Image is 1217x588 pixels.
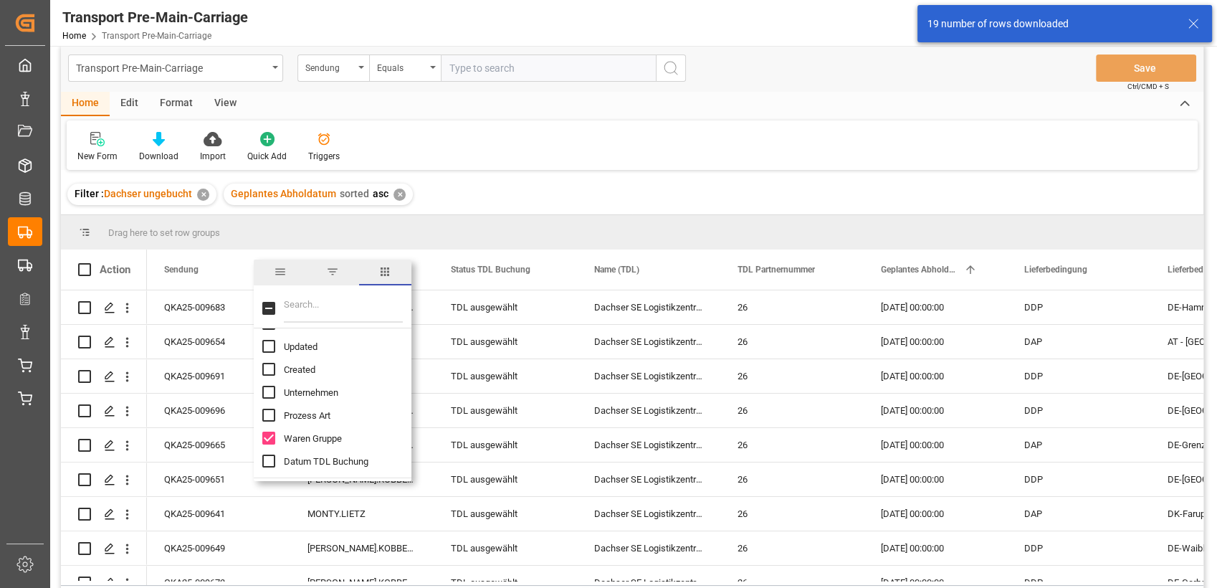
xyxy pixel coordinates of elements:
[284,341,318,352] span: Updated
[306,260,358,285] span: filter
[147,359,290,393] div: QKA25-009691
[262,450,420,473] div: Datum TDL Buchung column toggle visibility (hidden)
[451,498,560,531] div: TDL ausgewählt
[104,188,192,199] span: Dachser ungebucht
[147,394,290,427] div: QKA25-009696
[61,531,147,566] div: Press SPACE to select this row.
[1007,428,1150,462] div: DAP
[594,265,639,275] span: Name (TDL)
[262,473,420,495] div: BookingRequestConfirmation column toggle visibility (hidden)
[204,92,247,116] div: View
[110,92,149,116] div: Edit
[284,387,338,398] span: Unternehmen
[100,263,130,276] div: Action
[720,428,864,462] div: 26
[290,497,434,531] div: MONTY.LIETZ
[1007,394,1150,427] div: DDP
[577,463,720,496] div: Dachser SE Logistikzentrum [GEOGRAPHIC_DATA]
[881,265,958,275] span: Geplantes Abholdatum
[197,189,209,201] div: ✕
[77,150,118,163] div: New Form
[305,58,354,75] div: Sendung
[62,31,86,41] a: Home
[147,290,290,324] div: QKA25-009683
[290,531,434,565] div: [PERSON_NAME].KOBBENBRING
[451,394,560,427] div: TDL ausgewählt
[1127,81,1169,92] span: Ctrl/CMD + S
[149,92,204,116] div: Format
[147,463,290,496] div: QKA25-009651
[577,428,720,462] div: Dachser SE Logistikzentrum [GEOGRAPHIC_DATA]
[108,227,220,238] span: Drag here to set row groups
[139,150,178,163] div: Download
[61,359,147,394] div: Press SPACE to select this row.
[147,325,290,359] div: QKA25-009654
[577,290,720,324] div: Dachser SE Logistikzentrum [GEOGRAPHIC_DATA]
[451,326,560,359] div: TDL ausgewählt
[61,325,147,359] div: Press SPACE to select this row.
[927,16,1174,32] div: 19 number of rows downloaded
[441,54,656,82] input: Type to search
[864,428,1007,462] div: [DATE] 00:00:00
[577,531,720,565] div: Dachser SE Logistikzentrum [GEOGRAPHIC_DATA]
[864,394,1007,427] div: [DATE] 00:00:00
[864,359,1007,393] div: [DATE] 00:00:00
[284,294,403,323] input: Filter Columns Input
[359,260,411,285] span: columns
[1007,359,1150,393] div: DDP
[247,150,287,163] div: Quick Add
[200,150,226,163] div: Import
[1007,497,1150,531] div: DAP
[254,260,306,285] span: general
[61,394,147,428] div: Press SPACE to select this row.
[262,427,420,450] div: Waren Gruppe column toggle visibility (visible)
[147,531,290,565] div: QKA25-009649
[262,381,420,404] div: Unternehmen column toggle visibility (hidden)
[76,58,267,76] div: Transport Pre-Main-Carriage
[262,358,420,381] div: Created column toggle visibility (hidden)
[720,359,864,393] div: 26
[864,325,1007,359] div: [DATE] 00:00:00
[68,54,283,82] button: open menu
[720,290,864,324] div: 26
[451,463,560,496] div: TDL ausgewählt
[864,463,1007,496] div: [DATE] 00:00:00
[864,290,1007,324] div: [DATE] 00:00:00
[377,58,426,75] div: Equals
[656,54,686,82] button: search button
[1007,531,1150,565] div: DDP
[308,150,340,163] div: Triggers
[451,429,560,462] div: TDL ausgewählt
[451,532,560,565] div: TDL ausgewählt
[61,497,147,531] div: Press SPACE to select this row.
[61,92,110,116] div: Home
[1096,54,1196,82] button: Save
[451,291,560,324] div: TDL ausgewählt
[720,463,864,496] div: 26
[577,359,720,393] div: Dachser SE Logistikzentrum [GEOGRAPHIC_DATA]
[61,290,147,325] div: Press SPACE to select this row.
[720,325,864,359] div: 26
[61,463,147,497] div: Press SPACE to select this row.
[1024,265,1087,275] span: Lieferbedingung
[1007,463,1150,496] div: DDP
[1007,290,1150,324] div: DDP
[373,188,388,199] span: asc
[62,6,248,28] div: Transport Pre-Main-Carriage
[1007,325,1150,359] div: DAP
[451,360,560,393] div: TDL ausgewählt
[864,531,1007,565] div: [DATE] 00:00:00
[262,335,420,358] div: Updated column toggle visibility (hidden)
[284,364,315,375] span: Created
[720,394,864,427] div: 26
[451,265,530,275] span: Status TDL Buchung
[577,497,720,531] div: Dachser SE Logistikzentrum [GEOGRAPHIC_DATA]
[147,428,290,462] div: QKA25-009665
[738,265,815,275] span: TDL Partnernummer
[297,54,369,82] button: open menu
[284,456,368,467] span: Datum TDL Buchung
[720,497,864,531] div: 26
[284,410,330,421] span: Prozess Art
[577,394,720,427] div: Dachser SE Logistikzentrum [GEOGRAPHIC_DATA]
[147,497,290,531] div: QKA25-009641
